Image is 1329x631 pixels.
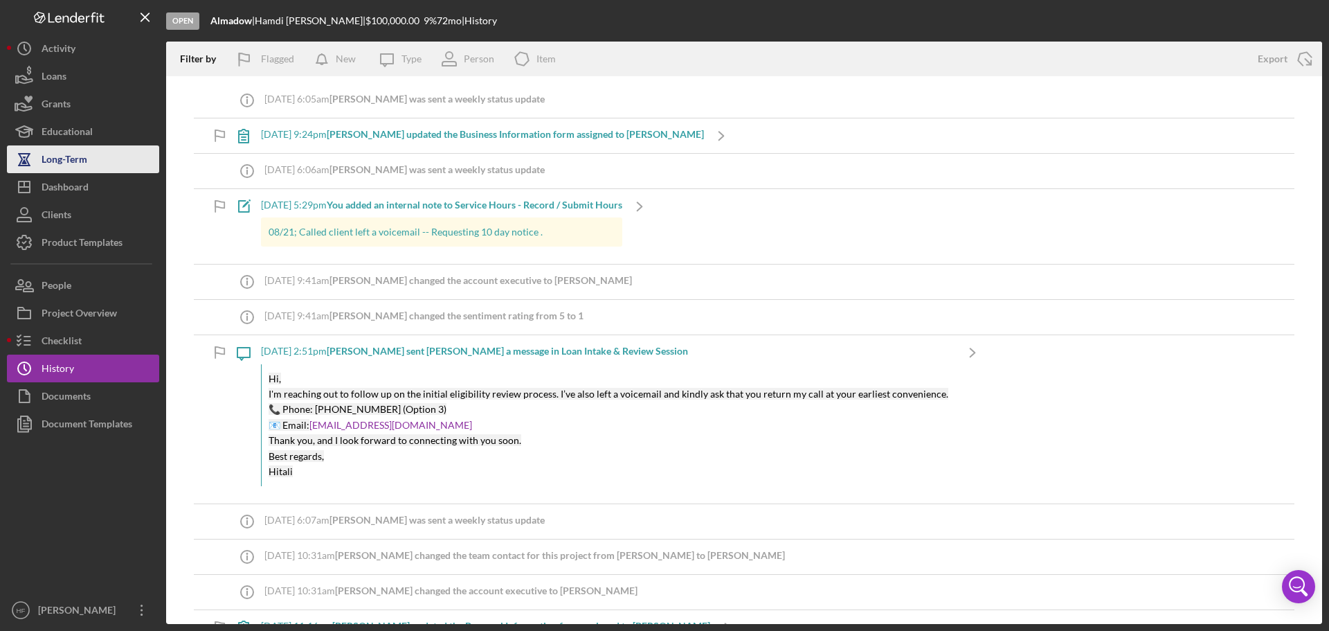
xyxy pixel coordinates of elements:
[264,310,584,321] div: [DATE] 9:41am
[180,53,226,64] div: Filter by
[7,382,159,410] button: Documents
[1244,45,1322,73] button: Export
[7,201,159,229] button: Clients
[42,118,93,149] div: Educational
[536,53,556,64] div: Item
[42,272,71,303] div: People
[17,607,26,614] text: HF
[7,299,159,327] button: Project Overview
[7,173,159,201] button: Dashboard
[7,229,159,256] button: Product Templates
[42,173,89,204] div: Dashboard
[269,450,324,477] mark: Best regards, Hitali
[7,62,159,90] button: Loans
[166,12,199,30] div: Open
[401,53,422,64] div: Type
[42,355,74,386] div: History
[264,585,638,596] div: [DATE] 10:31am
[365,15,424,26] div: $100,000.00
[269,388,948,400] mark: I'm reaching out to follow up on the initial eligibility review process. I’ve also left a voicema...
[335,585,638,596] b: [PERSON_NAME] changed the account executive to [PERSON_NAME]
[264,515,545,526] div: [DATE] 6:07am
[42,62,66,94] div: Loans
[226,335,990,504] a: [DATE] 2:51pm[PERSON_NAME] sent [PERSON_NAME] a message in Loan Intake & Review SessionHi,I'm rea...
[336,45,356,73] div: New
[329,274,632,286] b: [PERSON_NAME] changed the account executive to [PERSON_NAME]
[437,15,462,26] div: 72 mo
[462,15,497,26] div: | History
[264,550,785,561] div: [DATE] 10:31am
[210,15,252,26] b: Almadow
[42,201,71,232] div: Clients
[42,410,132,441] div: Document Templates
[226,118,739,153] a: [DATE] 9:24pm[PERSON_NAME] updated the Business Information form assigned to [PERSON_NAME]
[309,419,472,431] a: [EMAIL_ADDRESS][DOMAIN_NAME]
[7,355,159,382] button: History
[329,163,545,175] b: [PERSON_NAME] was sent a weekly status update
[226,45,308,73] button: Flagged
[327,128,704,140] b: [PERSON_NAME] updated the Business Information form assigned to [PERSON_NAME]
[269,403,446,430] mark: 📞 Phone: [PHONE_NUMBER] (Option 3) 📧 Email:
[42,229,123,260] div: Product Templates
[42,35,75,66] div: Activity
[329,310,584,321] b: [PERSON_NAME] changed the sentiment rating from 5 to 1
[261,199,622,211] div: [DATE] 5:29pm
[424,15,437,26] div: 9 %
[464,53,494,64] div: Person
[7,410,159,438] button: Document Templates
[42,90,71,121] div: Grants
[7,35,159,62] button: Activity
[327,345,688,357] b: [PERSON_NAME] sent [PERSON_NAME] a message in Loan Intake & Review Session
[269,224,615,240] p: 08/21; Called client left a voicemail -- Requesting 10 day notice .
[7,327,159,355] button: Checklist
[264,164,545,175] div: [DATE] 6:06am
[42,299,117,330] div: Project Overview
[261,45,294,73] div: Flagged
[226,189,657,264] a: [DATE] 5:29pmYou added an internal note to Service Hours - Record / Submit Hours08/21; Called cli...
[210,15,255,26] div: |
[264,275,632,286] div: [DATE] 9:41am
[327,199,622,211] b: You added an internal note to Service Hours - Record / Submit Hours
[264,94,545,105] div: [DATE] 6:05am
[35,596,125,628] div: [PERSON_NAME]
[269,434,521,446] mark: Thank you, and I look forward to connecting with you soon.
[7,596,159,624] button: HF[PERSON_NAME]
[329,93,545,105] b: [PERSON_NAME] was sent a weekly status update
[308,45,370,73] button: New
[335,549,785,561] b: [PERSON_NAME] changed the team contact for this project from [PERSON_NAME] to [PERSON_NAME]
[329,514,545,526] b: [PERSON_NAME] was sent a weekly status update
[1282,570,1315,603] div: Open Intercom Messenger
[7,145,159,173] button: Long-Term
[1258,45,1287,73] div: Export
[42,382,91,414] div: Documents
[7,90,159,118] button: Grants
[269,373,281,384] mark: Hi,
[42,145,87,177] div: Long-Term
[7,272,159,299] button: People
[42,327,82,358] div: Checklist
[255,15,365,26] div: Hamdi [PERSON_NAME] |
[261,346,955,357] div: [DATE] 2:51pm
[261,129,704,140] div: [DATE] 9:24pm
[7,118,159,145] button: Educational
